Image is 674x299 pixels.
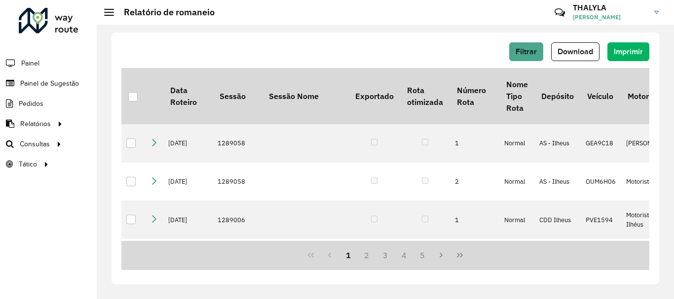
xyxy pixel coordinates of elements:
[163,200,213,239] td: [DATE]
[534,68,580,124] th: Depósito
[400,68,449,124] th: Rota otimizada
[450,68,499,124] th: Número Rota
[581,124,621,163] td: GEA9C18
[432,246,450,265] button: Next Page
[348,68,400,124] th: Exportado
[262,68,348,124] th: Sessão Nome
[21,58,39,68] span: Painel
[581,68,621,124] th: Veículo
[450,163,499,201] td: 2
[549,2,570,23] a: Contato Rápido
[213,124,262,163] td: 1289058
[450,200,499,239] td: 1
[614,47,643,56] span: Imprimir
[213,163,262,201] td: 1289058
[376,246,395,265] button: 3
[581,239,621,277] td: FZO5C90
[19,99,43,109] span: Pedidos
[499,124,534,163] td: Normal
[516,47,537,56] span: Filtrar
[450,239,499,277] td: 2
[581,163,621,201] td: OUM6H06
[573,13,647,22] span: [PERSON_NAME]
[534,124,580,163] td: AS - Ilheus
[20,78,79,89] span: Painel de Sugestão
[163,239,213,277] td: [DATE]
[607,42,649,61] button: Imprimir
[213,68,262,124] th: Sessão
[213,239,262,277] td: 1289006
[499,163,534,201] td: Normal
[573,3,647,12] h3: THALYLA
[114,7,215,18] h2: Relatório de romaneio
[213,200,262,239] td: 1289006
[581,200,621,239] td: PVE1594
[534,200,580,239] td: CDD Ilheus
[534,163,580,201] td: AS - Ilheus
[499,200,534,239] td: Normal
[509,42,543,61] button: Filtrar
[395,246,413,265] button: 4
[19,159,37,169] span: Tático
[558,47,593,56] span: Download
[357,246,376,265] button: 2
[339,246,358,265] button: 1
[163,163,213,201] td: [DATE]
[499,239,534,277] td: Normal
[499,68,534,124] th: Nome Tipo Rota
[163,124,213,163] td: [DATE]
[450,246,469,265] button: Last Page
[413,246,432,265] button: 5
[163,68,213,124] th: Data Roteiro
[450,124,499,163] td: 1
[20,139,50,149] span: Consultas
[534,239,580,277] td: CDD Ilheus
[20,119,51,129] span: Relatórios
[551,42,599,61] button: Download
